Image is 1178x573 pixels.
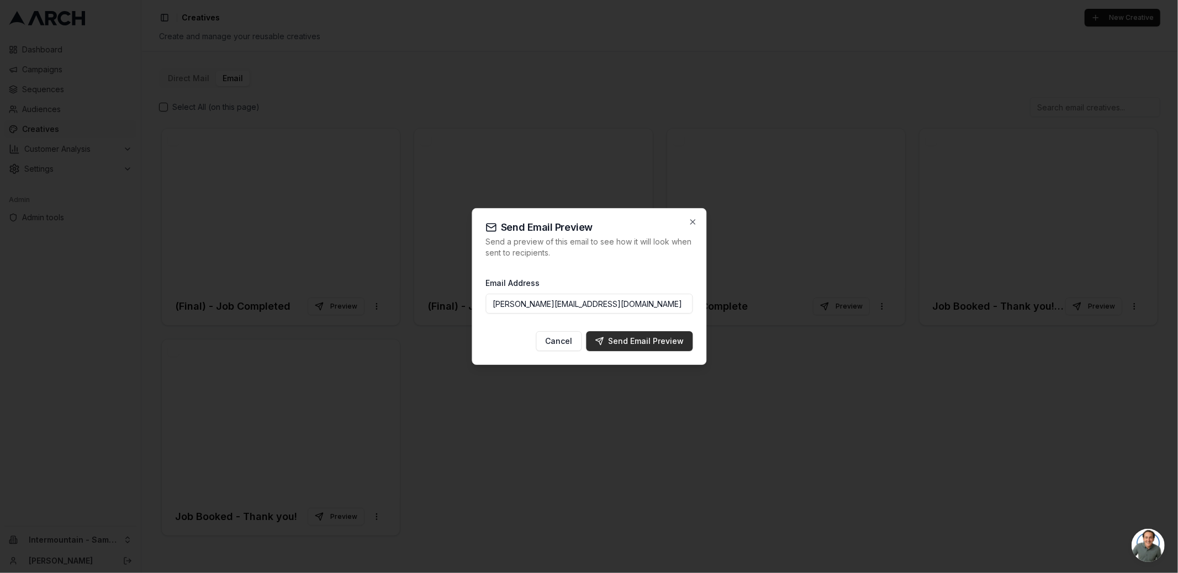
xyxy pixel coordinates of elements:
label: Email Address [485,278,540,288]
input: Enter email address to receive preview [485,294,693,314]
div: Send Email Preview [595,336,684,347]
h2: Send Email Preview [485,222,693,233]
button: Cancel [536,331,582,351]
p: Send a preview of this email to see how it will look when sent to recipients. [485,236,693,258]
button: Send Email Preview [586,331,693,351]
